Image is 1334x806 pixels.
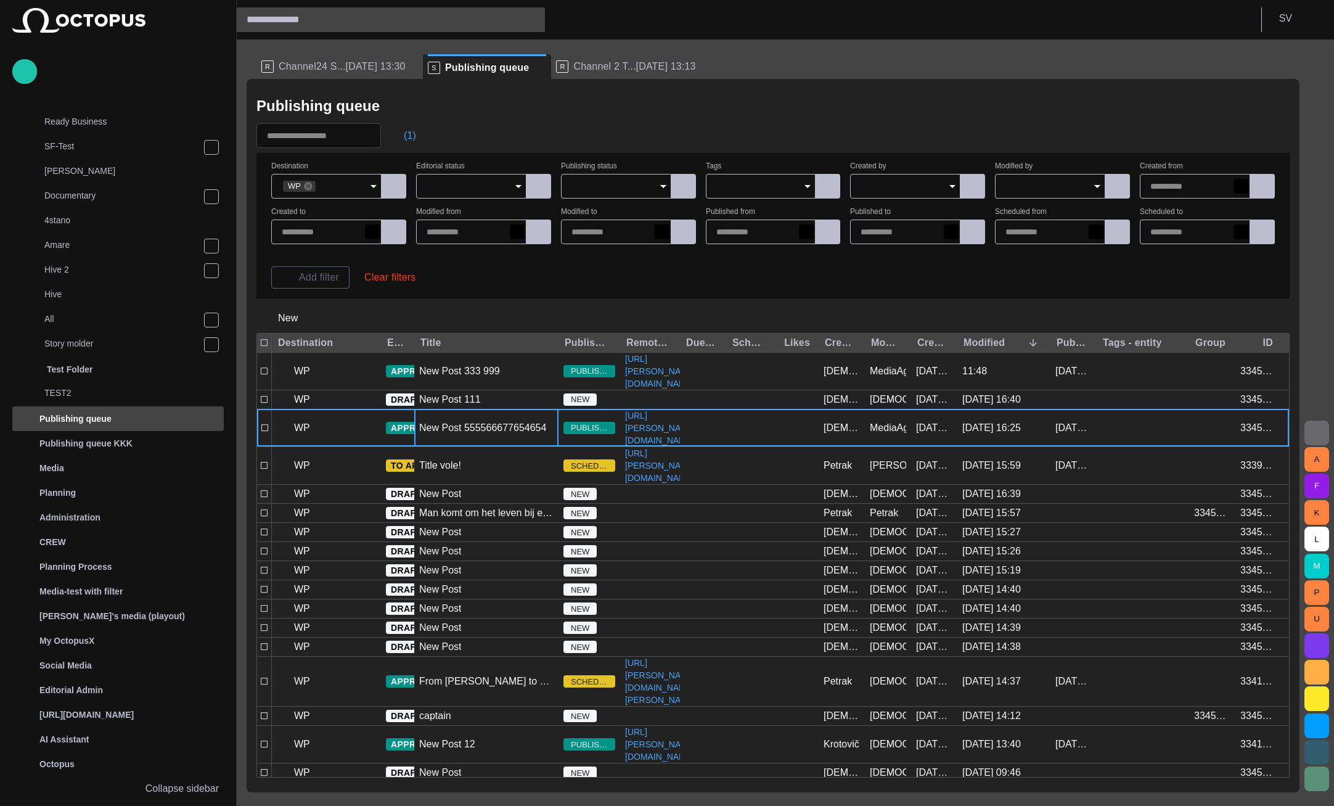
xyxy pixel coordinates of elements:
div: 3345991634 [1240,545,1277,558]
span: NEW [563,393,597,406]
div: 3345991502 [1194,506,1230,520]
div: Created by [825,337,855,349]
div: 03/10 16:16 [1055,364,1092,378]
div: All [20,308,224,332]
span: PUBLISHED [563,739,615,751]
button: U [1304,607,1329,631]
p: [PERSON_NAME]'s media (playout) [39,610,185,622]
button: DRAFT [386,507,446,519]
button: M [1304,554,1329,578]
div: 01/10 15:26 [962,545,1021,558]
div: Vedra [824,421,860,435]
p: R [556,60,568,73]
div: Hive [20,283,224,308]
div: Petrak [870,506,898,520]
div: 01/10 10:51 [916,506,952,520]
div: Title [420,337,441,349]
button: Open [799,178,816,195]
button: APPROVED [386,738,466,750]
label: Modified by [995,162,1033,171]
div: 3345991627 [1240,640,1277,654]
div: Vedra [824,583,860,596]
span: WP [283,180,306,192]
div: SPublishing queue [423,54,551,79]
p: WP [294,421,310,435]
div: 01/10 16:51 [916,421,952,435]
div: 01/10 15:57 [962,506,1021,520]
button: DRAFT [386,767,446,779]
label: Editorial status [416,162,465,171]
div: Vedra [870,709,906,723]
div: Petrak [824,506,852,520]
button: TO APPROVE [386,459,474,472]
span: NEW [563,767,597,779]
div: New Post [419,564,461,577]
span: NEW [563,710,597,723]
div: Media-test with filter [12,579,224,604]
p: [PERSON_NAME] [44,165,224,177]
button: F [1304,474,1329,498]
button: Sort [1025,334,1042,352]
p: Documentary [44,189,203,202]
button: P [1304,580,1329,605]
button: DRAFT [386,393,446,406]
button: Open [944,178,961,195]
a: [URL][PERSON_NAME][DOMAIN_NAME] [620,353,701,390]
div: Publishing status [565,337,610,349]
div: New Post [419,583,461,596]
div: New Post [419,525,461,539]
div: RemoteLink [626,337,671,349]
div: Vedra [824,393,860,406]
p: WP [294,601,310,616]
p: CREW [39,536,66,548]
div: New Post [419,640,461,654]
button: APPROVED [386,675,466,688]
div: 03/10 16:40 [962,393,1021,406]
a: [URL][PERSON_NAME][DOMAIN_NAME] [620,409,701,446]
button: A [1304,447,1329,472]
div: Vedra [870,545,906,558]
div: 30/09 17:03 [1055,675,1092,688]
div: New Post 12 [419,738,475,751]
div: [PERSON_NAME]'s media (playout) [12,604,224,628]
button: Open [1089,178,1106,195]
span: NEW [563,603,597,615]
p: Publishing queue [39,413,112,425]
p: Amare [44,239,203,251]
div: 01/10 15:27 [916,487,952,501]
p: WP [294,544,310,559]
div: 01/10 14:12 [916,709,952,723]
div: New Post 333 999 [419,364,500,378]
div: Vedra [824,545,860,558]
div: 30/09 18:12 [1055,738,1092,751]
p: Publishing queue KKK [39,437,133,450]
label: Destination [271,162,308,171]
div: 01/10 14:12 [962,709,1021,723]
button: DRAFT [386,583,446,596]
div: Vedra [824,487,860,501]
div: 01/10 09:46 [962,766,1021,779]
div: 3345991636 [1240,487,1277,501]
div: New Post [419,545,461,558]
div: CREW [12,530,224,554]
div: New Post [419,766,461,779]
div: Vedra [824,621,860,635]
div: 3345991635 [1240,525,1277,539]
button: DRAFT [386,602,446,615]
div: 11:48 [962,364,987,378]
div: 3345979802 [1240,506,1277,520]
p: Social Media [39,659,92,672]
div: Vedra [870,393,906,406]
div: 3345991639 [1240,364,1277,378]
span: PUBLISHED [563,365,615,377]
div: Story molder [20,332,224,357]
div: 01/10 15:27 [916,525,952,539]
div: Vedra [870,621,906,635]
div: Man komt om het leven bij ernstig ongeluk Larserweg [419,506,554,520]
div: MediaAgent [870,421,906,435]
div: Vedra [824,640,860,654]
label: Published from [706,208,755,216]
p: Media-test with filter [39,585,123,598]
div: AI Assistant [12,727,224,752]
span: NEW [563,488,597,501]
